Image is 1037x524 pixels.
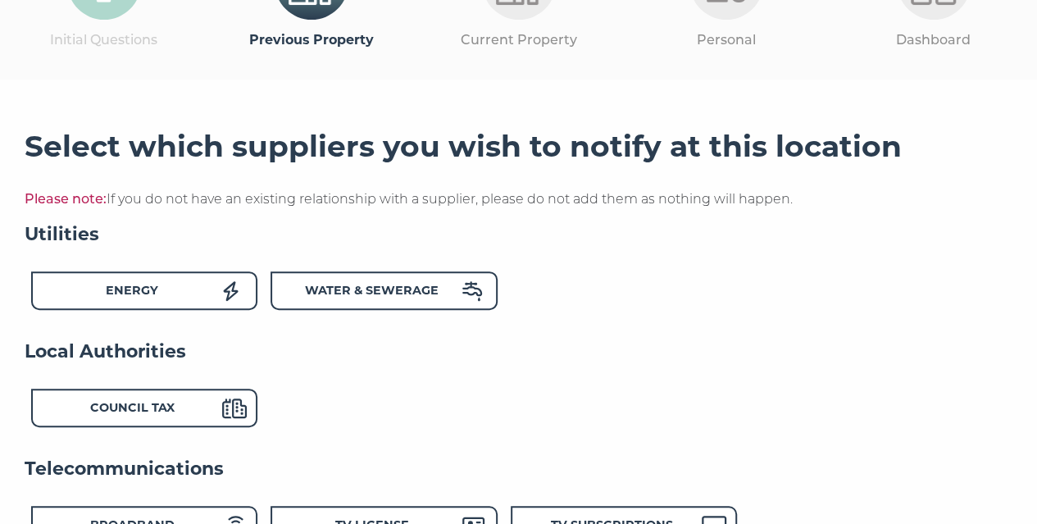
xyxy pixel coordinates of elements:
p: Personal [622,30,830,51]
h4: Telecommunications [25,457,1012,481]
p: Current Property [415,30,622,51]
p: Previous Property [207,30,415,51]
div: Energy [31,271,257,310]
div: Water & Sewerage [271,271,497,310]
h4: Utilities [25,222,1012,247]
p: Dashboard [830,30,1037,51]
h4: Local Authorities [25,339,1012,364]
strong: Council Tax [90,400,175,415]
p: If you do not have an existing relationship with a supplier, please do not add them as nothing wi... [25,189,1012,210]
div: Council Tax [31,389,257,427]
span: Please note: [25,191,107,207]
h3: Select which suppliers you wish to notify at this location [25,129,1012,165]
strong: Water & Sewerage [305,283,439,298]
strong: Energy [106,283,158,298]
